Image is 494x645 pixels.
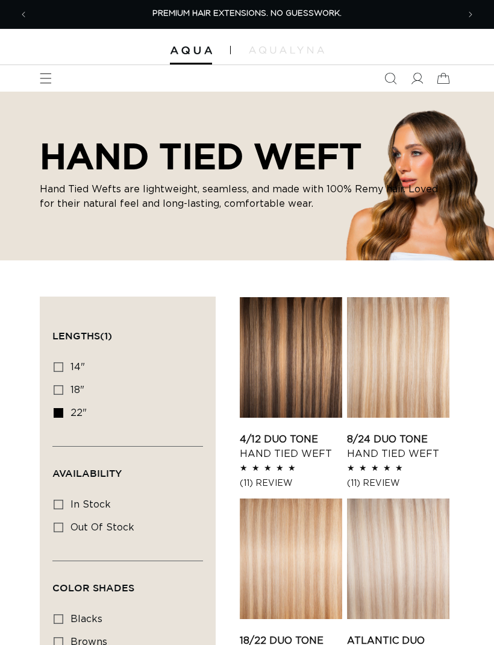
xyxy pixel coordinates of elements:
[70,500,111,509] span: In stock
[457,1,484,28] button: Next announcement
[10,1,37,28] button: Previous announcement
[70,408,87,418] span: 22"
[240,432,342,461] a: 4/12 Duo Tone Hand Tied Weft
[152,10,342,17] span: PREMIUM HAIR EXTENSIONS. NO GUESSWORK.
[52,447,203,490] summary: Availability (0 selected)
[249,46,324,54] img: aqualyna.com
[52,582,134,593] span: Color Shades
[170,46,212,55] img: Aqua Hair Extensions
[52,330,112,341] span: Lengths
[40,135,454,177] h2: HAND TIED WEFT
[52,309,203,353] summary: Lengths (1 selected)
[377,65,404,92] summary: Search
[33,65,59,92] summary: Menu
[40,182,454,211] p: Hand Tied Wefts are lightweight, seamless, and made with 100% Remy hair. Loved for their natural ...
[347,432,449,461] a: 8/24 Duo Tone Hand Tied Weft
[70,385,84,395] span: 18"
[70,523,134,532] span: Out of stock
[70,362,85,372] span: 14"
[52,561,203,605] summary: Color Shades (0 selected)
[70,614,102,624] span: blacks
[52,468,122,479] span: Availability
[100,330,112,341] span: (1)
